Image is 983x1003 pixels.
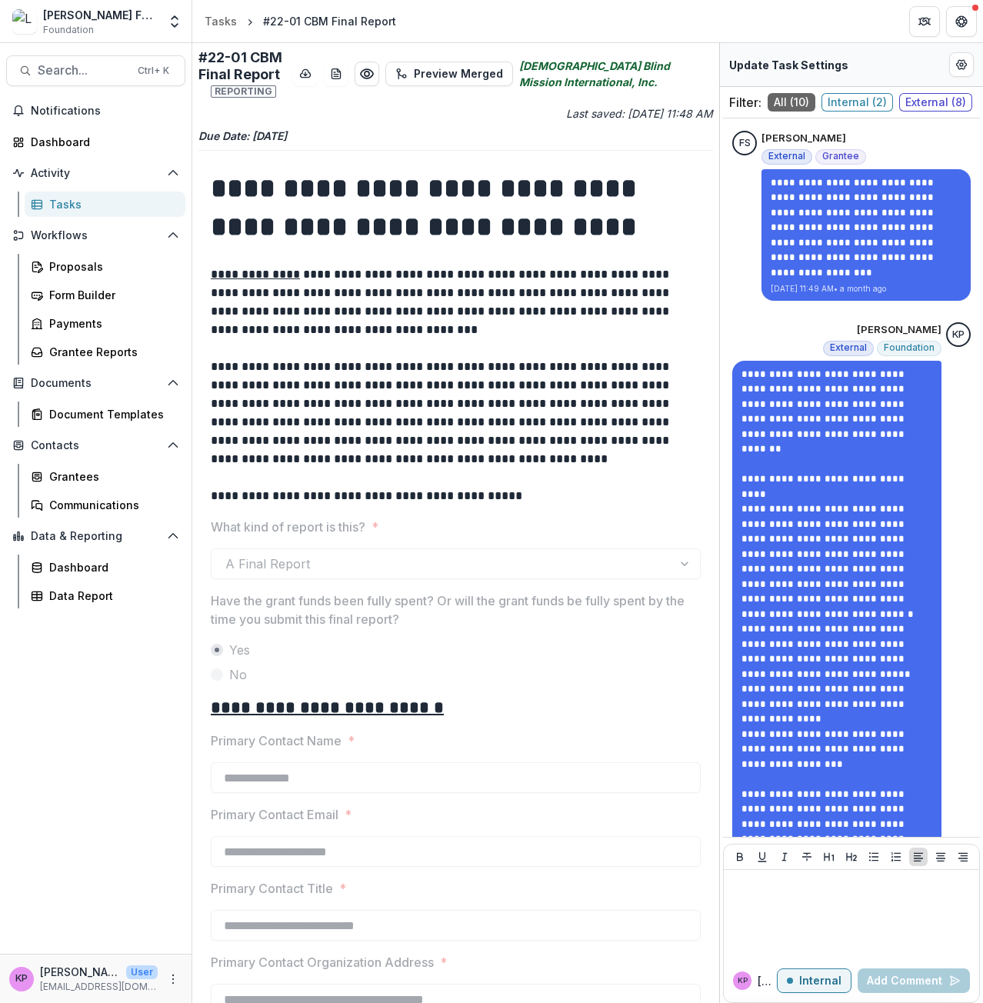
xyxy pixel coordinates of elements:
[49,588,173,604] div: Data Report
[229,641,250,659] span: Yes
[954,848,972,866] button: Align Right
[25,555,185,580] a: Dashboard
[211,879,333,898] p: Primary Contact Title
[31,439,161,452] span: Contacts
[909,848,928,866] button: Align Left
[25,254,185,279] a: Proposals
[198,128,713,144] p: Due Date: [DATE]
[799,975,841,988] p: Internal
[768,151,805,162] span: External
[909,6,940,37] button: Partners
[842,848,861,866] button: Heading 2
[729,93,761,112] p: Filter:
[775,848,794,866] button: Italicize
[324,62,348,86] button: download-word-button
[135,62,172,79] div: Ctrl + K
[25,464,185,489] a: Grantees
[211,731,342,750] p: Primary Contact Name
[205,13,237,29] div: Tasks
[198,10,243,32] a: Tasks
[25,492,185,518] a: Communications
[758,973,777,989] p: [PERSON_NAME] P
[38,63,128,78] span: Search...
[865,848,883,866] button: Bullet List
[739,138,751,148] div: Fabian Schindler
[43,7,158,23] div: [PERSON_NAME] Fund for the Blind
[12,9,37,34] img: Lavelle Fund for the Blind
[6,223,185,248] button: Open Workflows
[25,583,185,608] a: Data Report
[40,980,158,994] p: [EMAIL_ADDRESS][DOMAIN_NAME]
[355,62,379,86] button: Preview 178228f6-a988-4e74-9007-41962e1f1783.pdf
[731,848,749,866] button: Bold
[6,524,185,548] button: Open Data & Reporting
[949,52,974,77] button: Edit Form Settings
[738,977,748,985] div: Khanh Phan
[31,377,161,390] span: Documents
[6,129,185,155] a: Dashboard
[25,311,185,336] a: Payments
[31,229,161,242] span: Workflows
[49,497,173,513] div: Communications
[777,968,851,993] button: Internal
[821,93,893,112] span: Internal ( 2 )
[49,258,173,275] div: Proposals
[519,58,713,90] i: [DEMOGRAPHIC_DATA] Blind Mission International, Inc.
[31,105,179,118] span: Notifications
[6,161,185,185] button: Open Activity
[6,371,185,395] button: Open Documents
[31,167,161,180] span: Activity
[761,131,846,146] p: [PERSON_NAME]
[49,559,173,575] div: Dashboard
[211,591,691,628] p: Have the grant funds been fully spent? Or will the grant funds be fully spent by the time you sub...
[293,62,318,86] button: download-button
[931,848,950,866] button: Align Center
[459,105,714,122] p: Last saved: [DATE] 11:48 AM
[798,848,816,866] button: Strike
[198,10,402,32] nav: breadcrumb
[15,974,28,984] div: Khanh Phan
[830,342,867,353] span: External
[49,315,173,332] div: Payments
[385,62,513,86] button: Preview Merged
[43,23,94,37] span: Foundation
[768,93,815,112] span: All ( 10 )
[822,151,859,162] span: Grantee
[49,287,173,303] div: Form Builder
[25,192,185,217] a: Tasks
[887,848,905,866] button: Ordered List
[25,339,185,365] a: Grantee Reports
[858,968,970,993] button: Add Comment
[952,330,965,340] div: Khanh Phan
[729,57,848,73] p: Update Task Settings
[198,49,287,99] h2: #22-01 CBM Final Report
[211,953,434,971] p: Primary Contact Organization Address
[31,134,173,150] div: Dashboard
[31,530,161,543] span: Data & Reporting
[753,848,771,866] button: Underline
[211,518,365,536] p: What kind of report is this?
[771,283,961,295] p: [DATE] 11:49 AM • a month ago
[899,93,972,112] span: External ( 8 )
[263,13,396,29] div: #22-01 CBM Final Report
[946,6,977,37] button: Get Help
[126,965,158,979] p: User
[40,964,120,980] p: [PERSON_NAME]
[164,6,185,37] button: Open entity switcher
[857,322,941,338] p: [PERSON_NAME]
[6,98,185,123] button: Notifications
[25,402,185,427] a: Document Templates
[49,406,173,422] div: Document Templates
[25,282,185,308] a: Form Builder
[49,344,173,360] div: Grantee Reports
[49,196,173,212] div: Tasks
[211,85,276,98] span: Reporting
[6,55,185,86] button: Search...
[49,468,173,485] div: Grantees
[820,848,838,866] button: Heading 1
[229,665,247,684] span: No
[211,805,338,824] p: Primary Contact Email
[884,342,935,353] span: Foundation
[6,433,185,458] button: Open Contacts
[164,970,182,988] button: More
